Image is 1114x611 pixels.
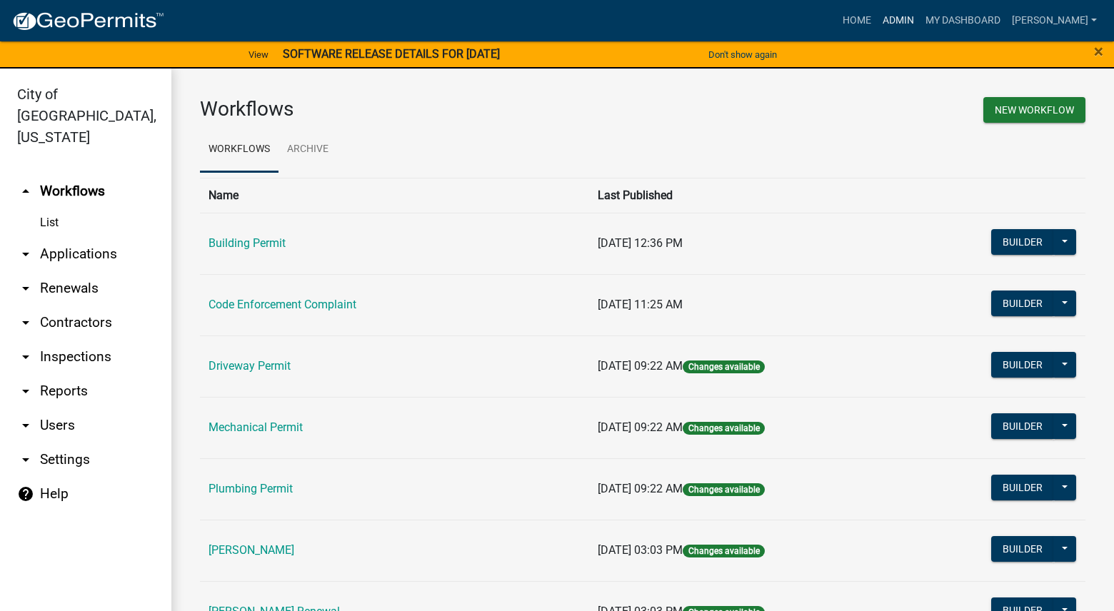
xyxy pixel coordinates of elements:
span: Changes available [683,422,764,435]
button: Builder [991,536,1054,562]
strong: SOFTWARE RELEASE DETAILS FOR [DATE] [283,47,500,61]
span: Changes available [683,360,764,373]
span: [DATE] 09:22 AM [598,420,683,434]
i: arrow_drop_down [17,280,34,297]
span: [DATE] 09:22 AM [598,359,683,373]
a: Building Permit [209,236,286,250]
a: Plumbing Permit [209,482,293,495]
i: arrow_drop_down [17,417,34,434]
span: Changes available [683,483,764,496]
i: help [17,485,34,503]
button: Builder [991,229,1054,255]
button: Builder [991,352,1054,378]
th: Name [200,178,589,213]
a: Driveway Permit [209,359,291,373]
button: Builder [991,291,1054,316]
a: Workflows [200,127,278,173]
a: Code Enforcement Complaint [209,298,356,311]
i: arrow_drop_down [17,348,34,365]
button: Builder [991,475,1054,500]
a: Home [837,7,877,34]
a: Mechanical Permit [209,420,303,434]
span: [DATE] 11:25 AM [598,298,683,311]
a: Admin [877,7,920,34]
i: arrow_drop_down [17,314,34,331]
a: My Dashboard [920,7,1006,34]
a: View [243,43,274,66]
i: arrow_drop_up [17,183,34,200]
span: [DATE] 09:22 AM [598,482,683,495]
th: Last Published [589,178,906,213]
i: arrow_drop_down [17,451,34,468]
button: Don't show again [703,43,783,66]
a: [PERSON_NAME] [1006,7,1103,34]
i: arrow_drop_down [17,383,34,400]
span: [DATE] 12:36 PM [598,236,683,250]
a: Archive [278,127,337,173]
button: Close [1094,43,1103,60]
i: arrow_drop_down [17,246,34,263]
span: × [1094,41,1103,61]
button: New Workflow [983,97,1085,123]
h3: Workflows [200,97,632,121]
span: [DATE] 03:03 PM [598,543,683,557]
button: Builder [991,413,1054,439]
span: Changes available [683,545,764,557]
a: [PERSON_NAME] [209,543,294,557]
